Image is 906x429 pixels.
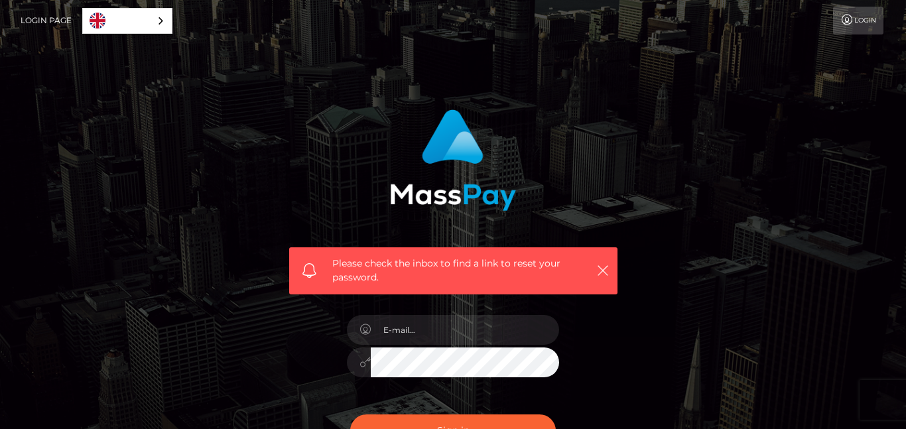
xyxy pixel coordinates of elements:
[82,8,172,34] aside: Language selected: English
[21,7,72,34] a: Login Page
[371,315,559,345] input: E-mail...
[82,8,172,34] div: Language
[332,257,574,284] span: Please check the inbox to find a link to reset your password.
[390,109,516,211] img: MassPay Login
[833,7,883,34] a: Login
[83,9,172,33] a: English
